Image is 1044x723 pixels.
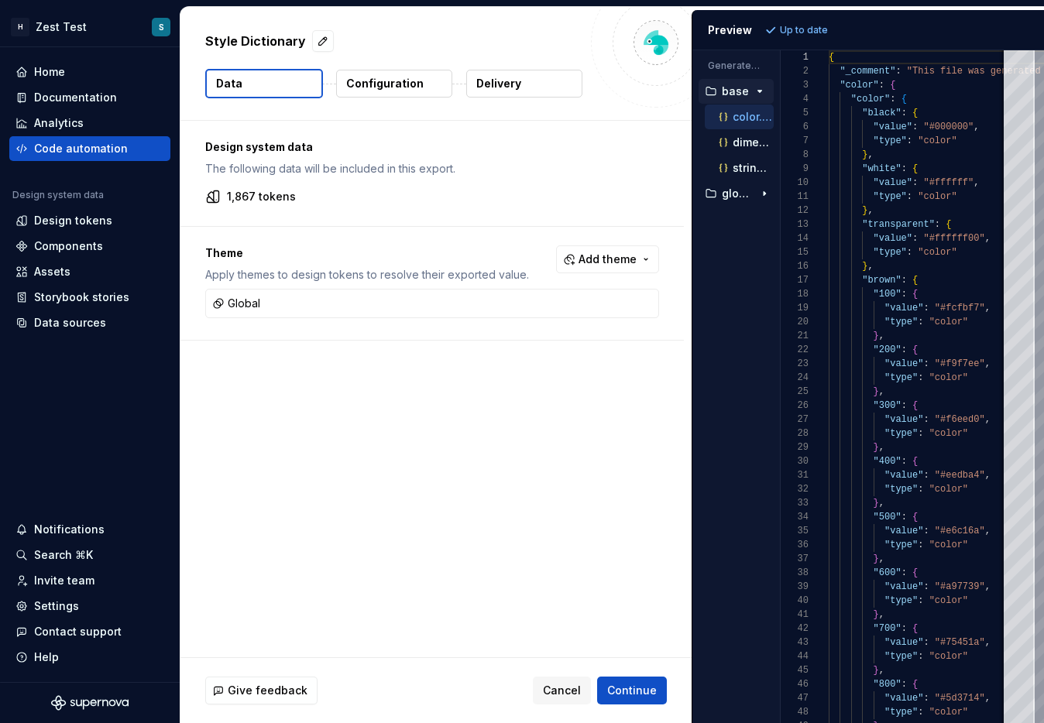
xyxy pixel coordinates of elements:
[934,414,984,425] span: "#f6eed0"
[850,94,889,105] span: "color"
[862,275,901,286] span: "brown"
[733,136,774,149] p: dimension.json
[9,136,170,161] a: Code automation
[34,64,65,80] div: Home
[901,623,906,634] span: :
[906,135,912,146] span: :
[781,580,809,594] div: 39
[912,400,918,411] span: {
[781,636,809,649] div: 43
[884,581,923,592] span: "value"
[205,161,659,176] p: The following data will be included in this export.
[781,663,809,677] div: 45
[923,581,929,592] span: :
[205,245,529,261] p: Theme
[781,64,809,78] div: 2
[984,693,990,704] span: ,
[878,609,884,620] span: ,
[781,496,809,510] div: 33
[11,18,29,36] div: H
[699,83,774,100] button: base
[878,498,884,509] span: ,
[34,315,106,331] div: Data sources
[873,442,878,453] span: }
[781,106,809,120] div: 5
[216,76,242,91] p: Data
[34,90,117,105] div: Documentation
[781,259,809,273] div: 16
[884,526,923,536] span: "value"
[923,693,929,704] span: :
[829,52,834,63] span: {
[884,540,918,550] span: "type"
[929,540,967,550] span: "color"
[873,400,901,411] span: "300"
[212,296,260,311] div: Global
[708,60,764,72] p: Generated files
[901,275,906,286] span: :
[336,70,452,98] button: Configuration
[867,205,873,216] span: ,
[918,484,923,495] span: :
[34,573,94,588] div: Invite team
[733,162,774,174] p: string.json
[781,162,809,176] div: 9
[906,247,912,258] span: :
[878,386,884,397] span: ,
[923,303,929,314] span: :
[781,538,809,552] div: 36
[607,683,657,698] span: Continue
[533,677,591,704] button: Cancel
[934,581,984,592] span: "#a97739"
[781,705,809,719] div: 48
[912,567,918,578] span: {
[781,566,809,580] div: 38
[873,553,878,564] span: }
[890,94,895,105] span: :
[781,204,809,218] div: 12
[901,679,906,690] span: :
[912,623,918,634] span: {
[34,115,84,131] div: Analytics
[884,595,918,606] span: "type"
[781,677,809,691] div: 46
[984,358,990,369] span: ,
[9,259,170,284] a: Assets
[873,135,906,146] span: "type"
[929,707,967,718] span: "color"
[918,595,923,606] span: :
[934,470,984,481] span: "#eedba4"
[9,594,170,618] a: Settings
[34,547,93,563] div: Search ⌘K
[934,358,984,369] span: "#f9f7ee"
[781,343,809,357] div: 22
[781,594,809,608] div: 40
[918,317,923,327] span: :
[878,80,884,91] span: :
[781,287,809,301] div: 18
[912,233,918,244] span: :
[705,159,774,176] button: string.json
[923,122,974,132] span: "#000000"
[228,683,307,698] span: Give feedback
[781,510,809,524] div: 34
[51,695,129,711] a: Supernova Logo
[934,219,939,230] span: :
[476,76,521,91] p: Delivery
[873,623,901,634] span: "700"
[34,264,70,279] div: Assets
[918,428,923,439] span: :
[781,608,809,622] div: 41
[705,108,774,125] button: color.json
[929,484,967,495] span: "color"
[867,149,873,160] span: ,
[984,526,990,536] span: ,
[884,470,923,481] span: "value"
[781,329,809,343] div: 21
[974,177,979,188] span: ,
[884,372,918,383] span: "type"
[934,693,984,704] span: "#5d3714"
[918,247,956,258] span: "color"
[862,163,901,174] span: "white"
[901,456,906,467] span: :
